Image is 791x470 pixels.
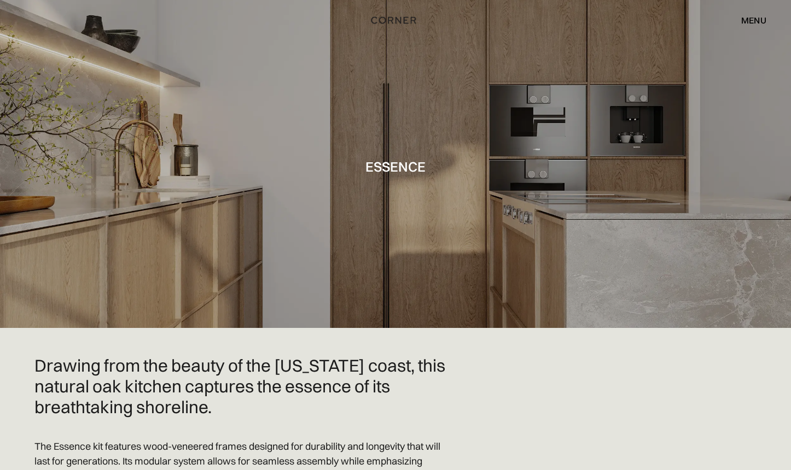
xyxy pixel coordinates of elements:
[365,159,426,174] h1: Essence
[360,13,431,27] a: home
[730,11,766,30] div: menu
[741,16,766,25] div: menu
[34,355,450,417] h2: Drawing from the beauty of the [US_STATE] coast, this natural oak kitchen captures the essence of...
